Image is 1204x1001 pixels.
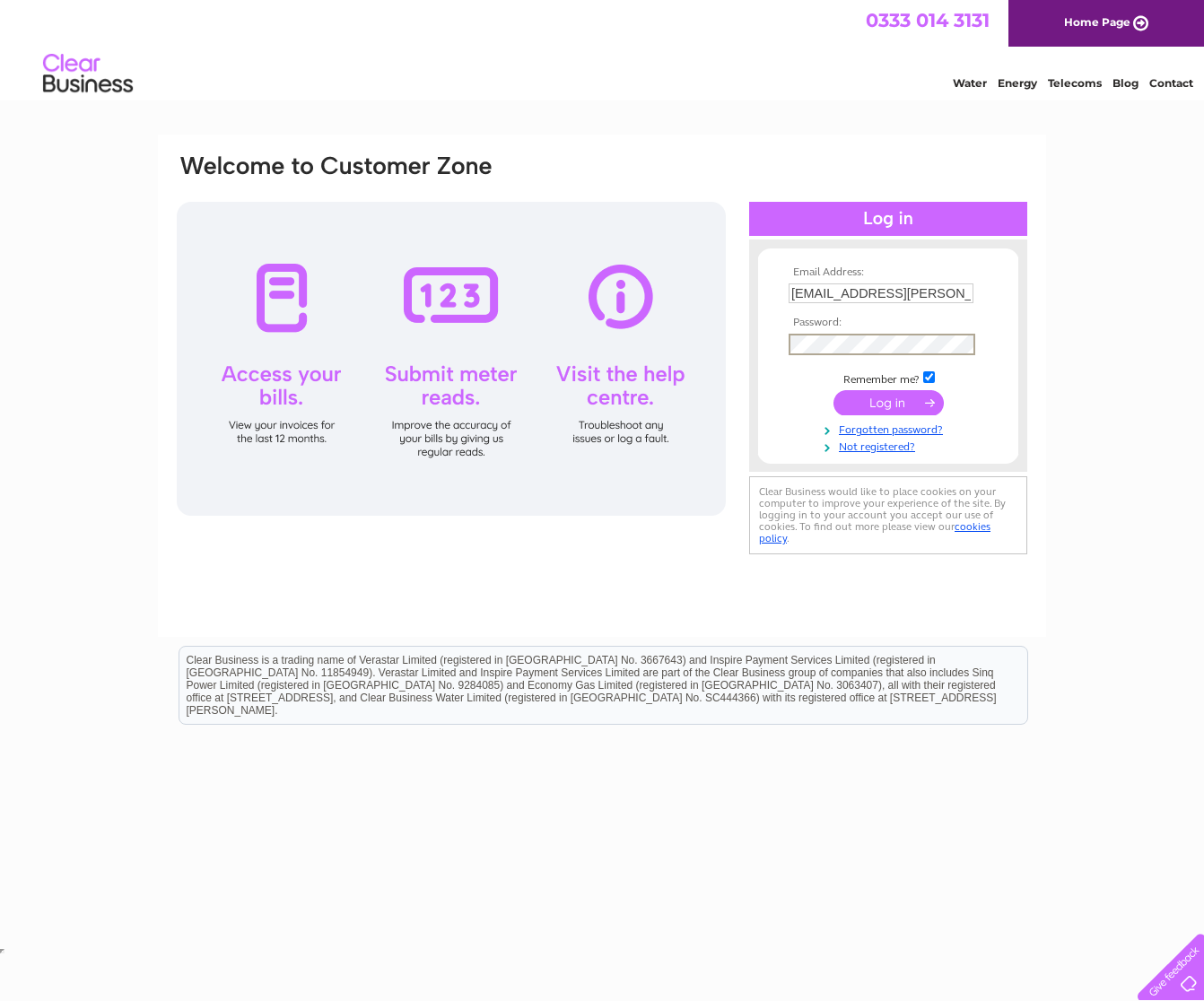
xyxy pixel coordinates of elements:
[784,266,992,279] th: Email Address:
[866,9,990,31] a: 0333 014 3131
[1048,76,1102,90] a: Telecoms
[784,369,992,387] td: Remember me?
[42,47,134,101] img: logo.png
[1112,76,1139,90] a: Blog
[953,76,987,90] a: Water
[759,520,990,544] a: cookies policy
[749,476,1027,554] div: Clear Business would like to place cookies on your computer to improve your experience of the sit...
[998,76,1037,90] a: Energy
[1149,76,1193,90] a: Contact
[833,390,944,415] input: Submit
[784,317,992,329] th: Password:
[179,10,1027,87] div: Clear Business is a trading name of Verastar Limited (registered in [GEOGRAPHIC_DATA] No. 3667643...
[789,437,992,454] a: Not registered?
[789,420,992,437] a: Forgotten password?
